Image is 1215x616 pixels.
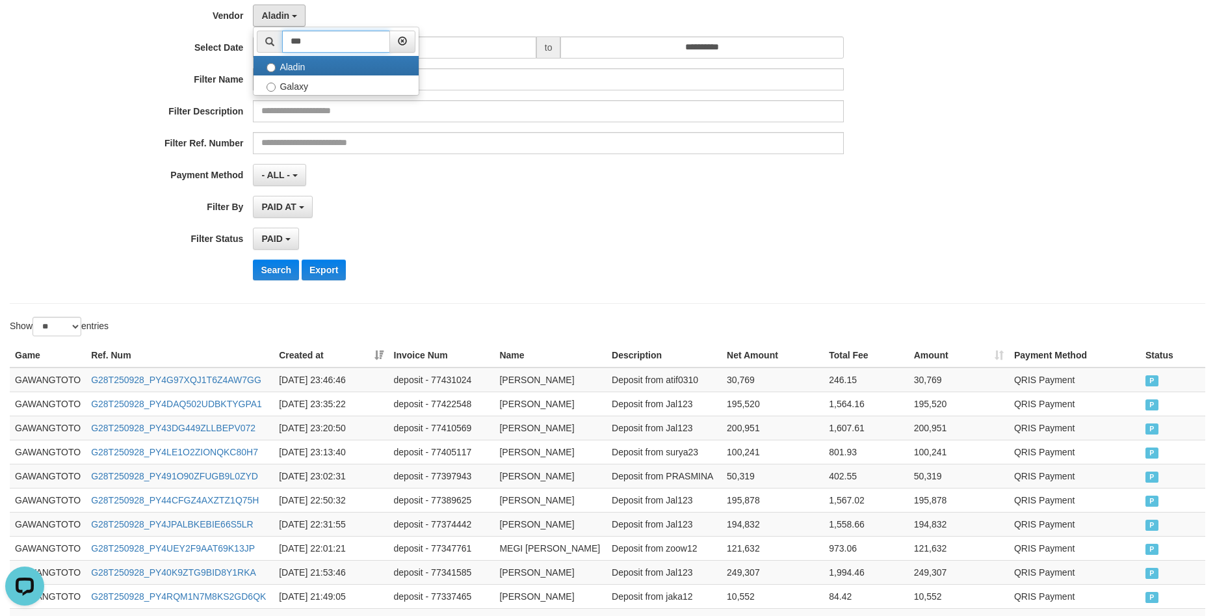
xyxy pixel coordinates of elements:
[824,464,909,488] td: 402.55
[274,440,388,464] td: [DATE] 23:13:40
[607,343,722,368] th: Description
[274,343,388,368] th: Created at: activate to sort column ascending
[389,416,495,440] td: deposit - 77410569
[824,536,909,560] td: 973.06
[91,447,258,457] a: G28T250928_PY4LE1O2ZIONQKC80H7
[267,63,276,72] input: Aladin
[389,464,495,488] td: deposit - 77397943
[1009,416,1140,440] td: QRIS Payment
[267,83,276,92] input: Galaxy
[91,519,254,529] a: G28T250928_PY4JPALBKEBIE66S5LR
[274,584,388,608] td: [DATE] 21:49:05
[824,560,909,584] td: 1,994.46
[607,416,722,440] td: Deposit from Jal123
[607,560,722,584] td: Deposit from Jal123
[722,392,824,416] td: 195,520
[389,343,495,368] th: Invoice Num
[91,399,262,409] a: G28T250928_PY4DAQ502UDBKTYGPA1
[86,343,274,368] th: Ref. Num
[494,440,607,464] td: [PERSON_NAME]
[389,560,495,584] td: deposit - 77341585
[10,368,86,392] td: GAWANGTOTO
[274,416,388,440] td: [DATE] 23:20:50
[909,488,1009,512] td: 195,878
[824,440,909,464] td: 801.93
[909,368,1009,392] td: 30,769
[10,317,109,336] label: Show entries
[607,368,722,392] td: Deposit from atif0310
[1145,448,1158,459] span: PAID
[10,488,86,512] td: GAWANGTOTO
[253,260,299,280] button: Search
[494,536,607,560] td: MEGI [PERSON_NAME]
[824,488,909,512] td: 1,567.02
[607,464,722,488] td: Deposit from PRASMINA
[1145,423,1158,435] span: PAID
[824,392,909,416] td: 1,564.16
[607,488,722,512] td: Deposit from Jal123
[389,536,495,560] td: deposit - 77347761
[909,584,1009,608] td: 10,552
[1145,375,1158,386] span: PAID
[1009,440,1140,464] td: QRIS Payment
[261,170,290,180] span: - ALL -
[909,464,1009,488] td: 50,319
[253,5,306,27] button: Aladin
[722,560,824,584] td: 249,307
[824,584,909,608] td: 84.42
[274,560,388,584] td: [DATE] 21:53:46
[1009,368,1140,392] td: QRIS Payment
[494,416,607,440] td: [PERSON_NAME]
[1009,343,1140,368] th: Payment Method
[494,368,607,392] td: [PERSON_NAME]
[389,368,495,392] td: deposit - 77431024
[254,56,419,75] label: Aladin
[91,375,261,385] a: G28T250928_PY4G97XQJ1T6Z4AW7GG
[494,392,607,416] td: [PERSON_NAME]
[91,495,259,505] a: G28T250928_PY44CFGZ4AXZTZ1Q75H
[274,512,388,536] td: [DATE] 22:31:55
[607,440,722,464] td: Deposit from surya23
[389,512,495,536] td: deposit - 77374442
[5,5,44,44] button: Open LiveChat chat widget
[909,392,1009,416] td: 195,520
[1009,560,1140,584] td: QRIS Payment
[302,260,346,280] button: Export
[824,416,909,440] td: 1,607.61
[91,471,258,481] a: G28T250928_PY491O90ZFUGB9L0ZYD
[91,591,266,602] a: G28T250928_PY4RQM1N7M8KS2GD6QK
[722,464,824,488] td: 50,319
[494,464,607,488] td: [PERSON_NAME]
[722,584,824,608] td: 10,552
[824,512,909,536] td: 1,558.66
[722,440,824,464] td: 100,241
[1140,343,1205,368] th: Status
[494,512,607,536] td: [PERSON_NAME]
[909,440,1009,464] td: 100,241
[10,343,86,368] th: Game
[1145,496,1158,507] span: PAID
[607,536,722,560] td: Deposit from zoow12
[494,343,607,368] th: Name
[261,10,289,21] span: Aladin
[10,464,86,488] td: GAWANGTOTO
[1145,472,1158,483] span: PAID
[10,416,86,440] td: GAWANGTOTO
[253,228,298,250] button: PAID
[536,36,561,59] span: to
[1009,584,1140,608] td: QRIS Payment
[494,560,607,584] td: [PERSON_NAME]
[261,202,296,212] span: PAID AT
[824,343,909,368] th: Total Fee
[1009,488,1140,512] td: QRIS Payment
[1145,592,1158,603] span: PAID
[274,464,388,488] td: [DATE] 23:02:31
[274,488,388,512] td: [DATE] 22:50:32
[10,560,86,584] td: GAWANGTOTO
[1145,568,1158,579] span: PAID
[274,368,388,392] td: [DATE] 23:46:46
[1009,464,1140,488] td: QRIS Payment
[909,560,1009,584] td: 249,307
[909,416,1009,440] td: 200,951
[607,392,722,416] td: Deposit from Jal123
